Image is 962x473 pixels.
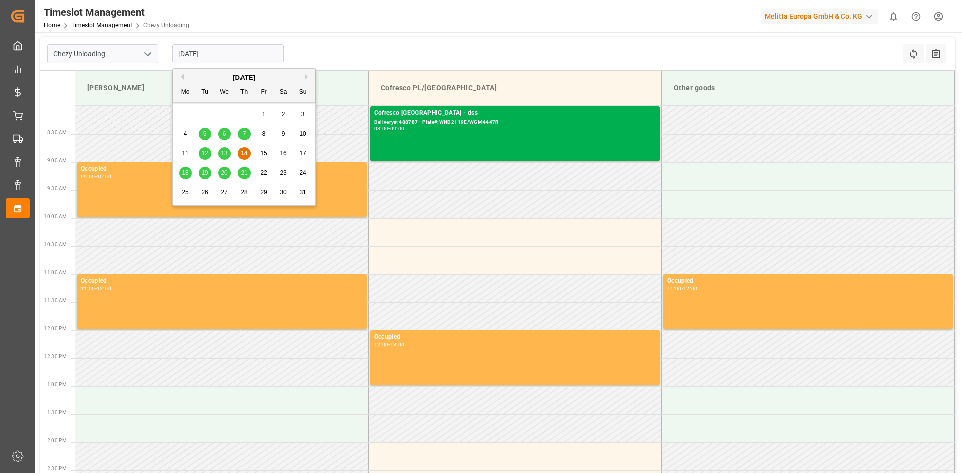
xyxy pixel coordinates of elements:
a: Home [44,22,60,29]
span: 27 [221,189,227,196]
div: 09:00 [390,126,405,131]
div: Choose Wednesday, August 13th, 2025 [218,147,231,160]
div: Choose Wednesday, August 6th, 2025 [218,128,231,140]
span: 10 [299,130,306,137]
span: 28 [241,189,247,196]
span: 16 [280,150,286,157]
div: Tu [199,86,211,99]
div: Choose Tuesday, August 5th, 2025 [199,128,211,140]
button: Melitta Europa GmbH & Co. KG [761,7,882,26]
div: Th [238,86,251,99]
span: 12:30 PM [44,354,67,359]
div: - [388,126,390,131]
div: 11:00 [667,286,682,291]
div: Choose Wednesday, August 27th, 2025 [218,186,231,199]
span: 19 [201,169,208,176]
input: DD-MM-YYYY [172,44,284,63]
div: Choose Tuesday, August 19th, 2025 [199,167,211,179]
div: Mo [179,86,192,99]
div: Choose Thursday, August 21st, 2025 [238,167,251,179]
a: Timeslot Management [71,22,132,29]
div: - [95,286,97,291]
div: Su [297,86,309,99]
div: We [218,86,231,99]
div: 12:00 [97,286,111,291]
div: Choose Sunday, August 10th, 2025 [297,128,309,140]
button: show 0 new notifications [882,5,905,28]
div: Melitta Europa GmbH & Co. KG [761,9,878,24]
div: Choose Friday, August 8th, 2025 [258,128,270,140]
div: 12:00 [374,342,389,347]
div: Timeslot Management [44,5,189,20]
span: 9:30 AM [47,186,67,191]
div: Choose Saturday, August 23rd, 2025 [277,167,290,179]
span: 26 [201,189,208,196]
div: Occupied [667,276,949,286]
div: Choose Saturday, August 30th, 2025 [277,186,290,199]
span: 24 [299,169,306,176]
div: Choose Sunday, August 17th, 2025 [297,147,309,160]
div: - [388,342,390,347]
div: Choose Saturday, August 2nd, 2025 [277,108,290,121]
div: Occupied [81,164,363,174]
div: 10:00 [97,174,111,179]
span: 10:30 AM [44,242,67,247]
div: Choose Sunday, August 24th, 2025 [297,167,309,179]
span: 21 [241,169,247,176]
span: 5 [203,130,207,137]
span: 18 [182,169,188,176]
div: [PERSON_NAME] [83,79,360,97]
span: 6 [223,130,226,137]
span: 11:30 AM [44,298,67,303]
div: 09:00 [81,174,95,179]
span: 8 [262,130,266,137]
span: 2:30 PM [47,466,67,471]
span: 20 [221,169,227,176]
button: open menu [140,46,155,62]
span: 12 [201,150,208,157]
span: 9:00 AM [47,158,67,163]
span: 30 [280,189,286,196]
span: 7 [243,130,246,137]
span: 14 [241,150,247,157]
div: [DATE] [173,73,315,83]
div: 08:00 [374,126,389,131]
div: Choose Friday, August 15th, 2025 [258,147,270,160]
span: 15 [260,150,267,157]
div: Occupied [81,276,363,286]
div: Sa [277,86,290,99]
span: 12:00 PM [44,326,67,331]
div: Cofresco PL/[GEOGRAPHIC_DATA] [377,79,653,97]
div: Choose Friday, August 22nd, 2025 [258,167,270,179]
span: 29 [260,189,267,196]
span: 10:00 AM [44,214,67,219]
button: Help Center [905,5,927,28]
button: Previous Month [178,74,184,80]
div: Choose Tuesday, August 26th, 2025 [199,186,211,199]
span: 8:30 AM [47,130,67,135]
div: Other goods [670,79,946,97]
div: Choose Wednesday, August 20th, 2025 [218,167,231,179]
span: 13 [221,150,227,157]
div: Choose Saturday, August 9th, 2025 [277,128,290,140]
span: 1:00 PM [47,382,67,387]
div: 12:00 [683,286,698,291]
div: Choose Monday, August 4th, 2025 [179,128,192,140]
span: 1:30 PM [47,410,67,415]
div: Choose Monday, August 18th, 2025 [179,167,192,179]
div: Choose Saturday, August 16th, 2025 [277,147,290,160]
span: 22 [260,169,267,176]
span: 31 [299,189,306,196]
div: Occupied [374,332,656,342]
div: 11:00 [81,286,95,291]
div: Delivery#:488787 - Plate#:WND2119E/WGM4447R [374,118,656,127]
div: Choose Monday, August 11th, 2025 [179,147,192,160]
input: Type to search/select [47,44,158,63]
span: 1 [262,111,266,118]
div: Choose Friday, August 29th, 2025 [258,186,270,199]
button: Next Month [305,74,311,80]
span: 3 [301,111,305,118]
span: 4 [184,130,187,137]
span: 11:00 AM [44,270,67,275]
div: Choose Thursday, August 7th, 2025 [238,128,251,140]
